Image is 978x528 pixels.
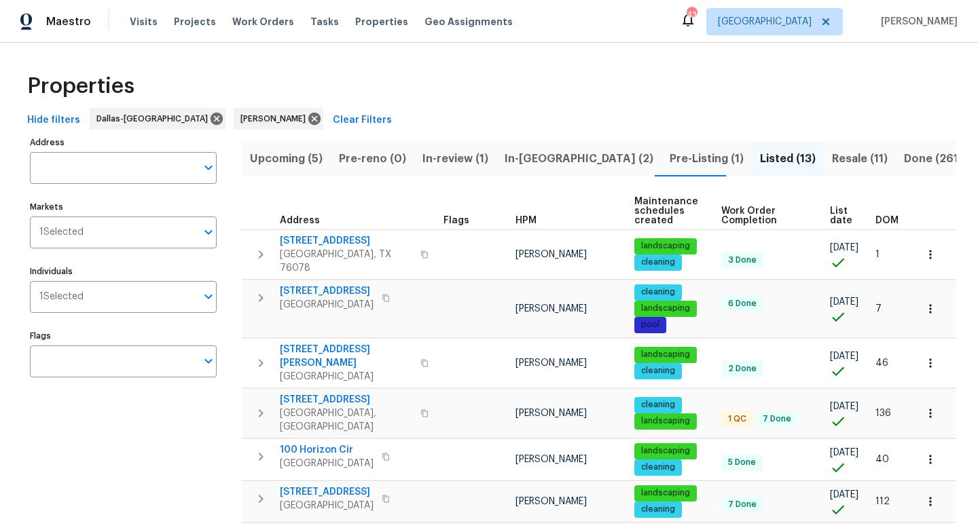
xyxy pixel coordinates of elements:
button: Open [199,223,218,242]
span: Properties [355,15,408,29]
span: DOM [875,216,899,225]
span: [PERSON_NAME] [515,409,587,418]
div: [PERSON_NAME] [234,108,323,130]
span: [GEOGRAPHIC_DATA] [280,457,374,470]
span: landscaping [636,349,695,360]
span: Projects [174,15,216,29]
span: Tasks [310,17,339,26]
span: [DATE] [830,448,858,457]
span: 7 [875,304,882,314]
span: Pre-reno (0) [339,149,406,168]
span: pool [636,319,665,331]
button: Hide filters [22,108,86,133]
span: [STREET_ADDRESS][PERSON_NAME] [280,343,412,370]
span: [DATE] [830,490,858,499]
button: Open [199,352,218,371]
span: Listed (13) [760,149,816,168]
span: [DATE] [830,352,858,361]
span: 136 [875,409,891,418]
span: Pre-Listing (1) [670,149,744,168]
span: List date [830,206,852,225]
span: 2 Done [723,363,762,375]
label: Markets [30,203,217,211]
span: Done (261) [904,149,962,168]
span: [GEOGRAPHIC_DATA], TX 76078 [280,248,412,275]
div: Dallas-[GEOGRAPHIC_DATA] [90,108,225,130]
span: landscaping [636,240,695,252]
span: [GEOGRAPHIC_DATA] [280,298,374,312]
span: Properties [27,79,134,93]
span: [PERSON_NAME] [515,250,587,259]
span: cleaning [636,365,681,377]
span: [STREET_ADDRESS] [280,234,412,248]
span: [STREET_ADDRESS] [280,393,412,407]
span: Visits [130,15,158,29]
span: Work Orders [232,15,294,29]
button: Open [199,287,218,306]
span: Resale (11) [832,149,888,168]
span: 100 Horizon Cir [280,443,374,457]
span: 1 QC [723,413,752,425]
span: [STREET_ADDRESS] [280,284,374,298]
span: HPM [515,216,537,225]
button: Clear Filters [327,108,397,133]
span: Maestro [46,15,91,29]
span: Address [280,216,320,225]
span: [GEOGRAPHIC_DATA] [280,499,374,512]
span: 40 [875,455,889,464]
span: Geo Assignments [424,15,513,29]
span: landscaping [636,445,695,457]
span: landscaping [636,303,695,314]
label: Individuals [30,267,217,276]
span: [PERSON_NAME] [515,358,587,368]
button: Open [199,158,218,177]
span: [DATE] [830,243,858,252]
span: [PERSON_NAME] [515,497,587,506]
div: 43 [687,8,696,22]
span: [GEOGRAPHIC_DATA], [GEOGRAPHIC_DATA] [280,407,412,434]
span: 5 Done [723,457,761,468]
span: cleaning [636,504,681,515]
label: Flags [30,332,217,340]
span: Work Order Completion [721,206,807,225]
span: 3 Done [723,254,762,266]
span: 46 [875,358,888,368]
span: [PERSON_NAME] [240,112,311,126]
span: [PERSON_NAME] [875,15,958,29]
span: 1 Selected [39,291,84,303]
span: [GEOGRAPHIC_DATA] [718,15,812,29]
span: Flags [443,216,469,225]
span: [PERSON_NAME] [515,455,587,464]
span: 7 Done [723,499,762,510]
span: In-review (1) [422,149,488,168]
span: 1 [875,250,880,259]
span: 7 Done [757,413,797,425]
span: [GEOGRAPHIC_DATA] [280,370,412,383]
span: Clear Filters [333,112,392,129]
span: [PERSON_NAME] [515,304,587,314]
span: cleaning [636,257,681,268]
span: Upcoming (5) [250,149,323,168]
span: cleaning [636,286,681,298]
label: Address [30,138,217,147]
span: 112 [875,497,890,506]
span: [STREET_ADDRESS] [280,485,374,499]
span: [DATE] [830,297,858,307]
span: [DATE] [830,402,858,411]
span: cleaning [636,461,681,473]
span: cleaning [636,399,681,411]
span: Maintenance schedules created [634,197,698,225]
span: Hide filters [27,112,80,129]
span: landscaping [636,415,695,427]
span: In-[GEOGRAPHIC_DATA] (2) [505,149,653,168]
span: 1 Selected [39,227,84,238]
span: Dallas-[GEOGRAPHIC_DATA] [96,112,213,126]
span: landscaping [636,487,695,499]
span: 6 Done [723,298,762,309]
